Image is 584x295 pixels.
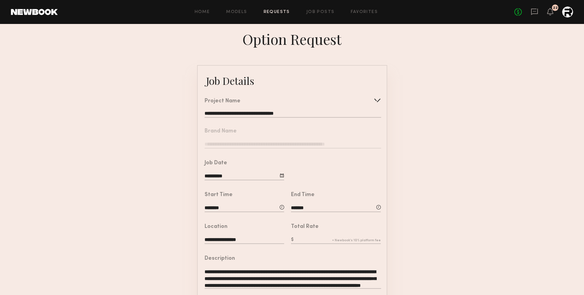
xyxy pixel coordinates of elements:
[553,6,558,10] div: 22
[205,161,227,166] div: Job Date
[351,10,378,14] a: Favorites
[242,29,342,49] div: Option Request
[205,192,233,198] div: Start Time
[205,256,235,261] div: Description
[195,10,210,14] a: Home
[206,74,254,88] div: Job Details
[291,224,319,230] div: Total Rate
[205,99,240,104] div: Project Name
[291,192,315,198] div: End Time
[264,10,290,14] a: Requests
[205,224,227,230] div: Location
[306,10,335,14] a: Job Posts
[226,10,247,14] a: Models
